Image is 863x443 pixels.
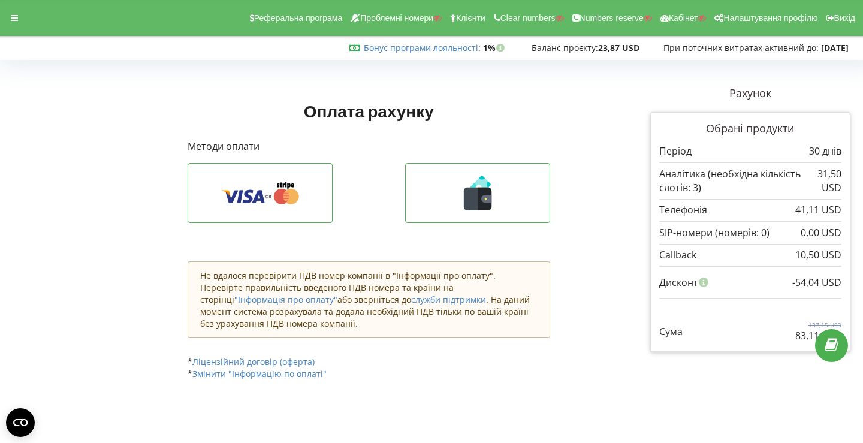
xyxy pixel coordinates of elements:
[650,86,850,101] p: Рахунок
[411,294,486,305] a: служби підтримки
[795,203,841,217] p: 41,11 USD
[795,321,841,329] p: 137,15 USD
[659,203,707,217] p: Телефонія
[805,167,842,195] p: 31,50 USD
[188,100,551,122] h1: Оплата рахунку
[659,144,692,158] p: Період
[659,226,770,240] p: SIP-номери (номерів: 0)
[234,294,337,305] a: "Інформація про оплату"
[659,248,696,262] p: Callback
[659,121,841,137] p: Обрані продукти
[821,42,849,53] strong: [DATE]
[532,42,598,53] span: Баланс проєкту:
[792,271,841,294] div: -54,04 USD
[364,42,481,53] span: :
[659,325,683,339] p: Сума
[192,368,327,379] a: Змінити "Інформацію по оплаті"
[188,140,551,153] p: Методи оплати
[795,329,841,343] p: 83,11 USD
[6,408,35,437] button: Open CMP widget
[188,261,551,338] div: Не вдалося перевірити ПДВ номер компанії в "Інформації про оплату". Перевірте правильність введен...
[809,144,841,158] p: 30 днів
[659,167,805,195] p: Аналітика (необхідна кількість слотів: 3)
[834,13,855,23] span: Вихід
[254,13,343,23] span: Реферальна програма
[669,13,698,23] span: Кабінет
[360,13,433,23] span: Проблемні номери
[364,42,478,53] a: Бонус програми лояльності
[663,42,819,53] span: При поточних витратах активний до:
[659,271,841,294] div: Дисконт
[723,13,817,23] span: Налаштування профілю
[795,248,841,262] p: 10,50 USD
[598,42,639,53] strong: 23,87 USD
[483,42,508,53] strong: 1%
[580,13,644,23] span: Numbers reserve
[801,226,841,240] p: 0,00 USD
[456,13,485,23] span: Клієнти
[500,13,556,23] span: Clear numbers
[192,356,315,367] a: Ліцензійний договір (оферта)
